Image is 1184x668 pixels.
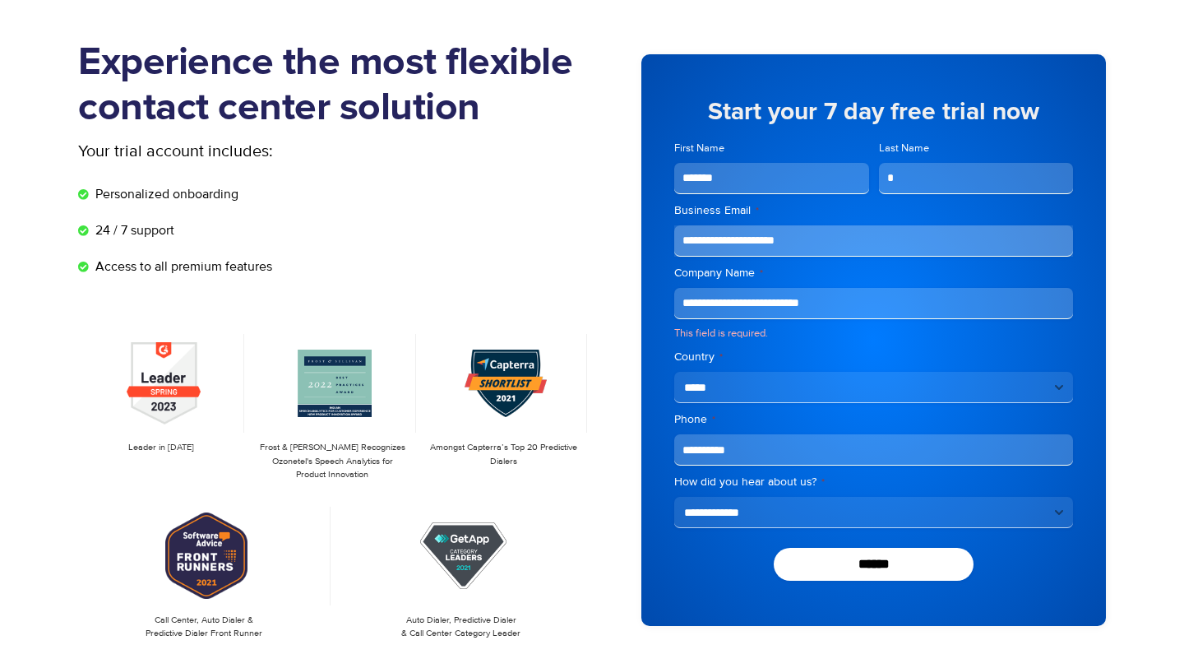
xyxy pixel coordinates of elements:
div: This field is required. [674,326,1073,341]
label: Company Name [674,265,1073,281]
p: Call Center, Auto Dialer & Predictive Dialer Front Runner [86,614,322,641]
p: Frost & [PERSON_NAME] Recognizes Ozonetel's Speech Analytics for Product Innovation [257,441,407,482]
h5: Start your 7 day free trial now [674,100,1073,124]
span: 24 / 7 support [91,220,174,240]
span: Personalized onboarding [91,184,238,204]
p: Amongst Capterra’s Top 20 Predictive Dialers [429,441,579,468]
label: First Name [674,141,869,156]
label: Country [674,349,1073,365]
label: Business Email [674,202,1073,219]
label: How did you hear about us? [674,474,1073,490]
span: Access to all premium features [91,257,272,276]
p: Leader in [DATE] [86,441,236,455]
p: Your trial account includes: [78,139,469,164]
label: Phone [674,411,1073,428]
label: Last Name [879,141,1074,156]
p: Auto Dialer, Predictive Dialer & Call Center Category Leader [344,614,580,641]
h1: Experience the most flexible contact center solution [78,40,592,131]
